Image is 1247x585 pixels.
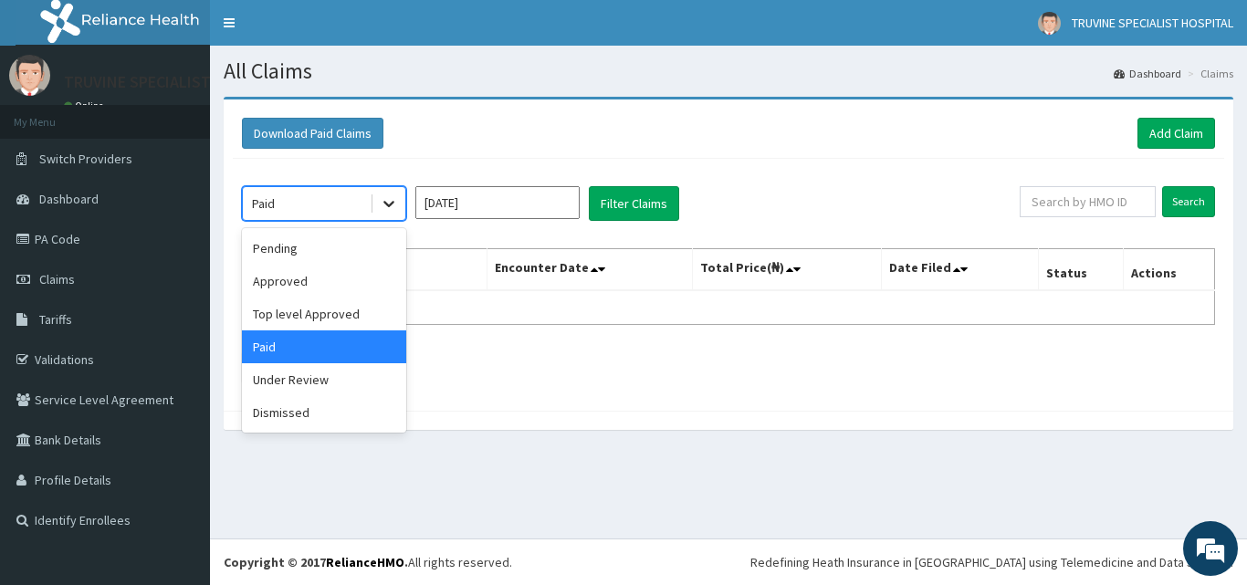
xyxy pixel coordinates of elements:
h1: All Claims [224,59,1233,83]
button: Download Paid Claims [242,118,383,149]
div: Paid [252,194,275,213]
th: Encounter Date [487,249,692,291]
th: Status [1039,249,1124,291]
p: TRUVINE SPECIALIST HOSPITAL [64,74,286,90]
textarea: Type your message and hit 'Enter' [9,391,348,454]
div: Paid [242,330,406,363]
span: Claims [39,271,75,287]
span: TRUVINE SPECIALIST HOSPITAL [1072,15,1233,31]
strong: Copyright © 2017 . [224,554,408,570]
input: Select Month and Year [415,186,580,219]
a: Dashboard [1114,66,1181,81]
div: Pending [242,232,406,265]
div: Approved [242,265,406,298]
footer: All rights reserved. [210,538,1247,585]
a: RelianceHMO [326,554,404,570]
div: Under Review [242,363,406,396]
div: Redefining Heath Insurance in [GEOGRAPHIC_DATA] using Telemedicine and Data Science! [750,553,1233,571]
div: Dismissed [242,396,406,429]
th: Actions [1123,249,1214,291]
span: Tariffs [39,311,72,328]
img: User Image [1038,12,1061,35]
a: Add Claim [1137,118,1215,149]
img: d_794563401_company_1708531726252_794563401 [34,91,74,137]
img: User Image [9,55,50,96]
span: Dashboard [39,191,99,207]
input: Search by HMO ID [1020,186,1156,217]
div: Chat with us now [95,102,307,126]
input: Search [1162,186,1215,217]
a: Online [64,99,108,112]
button: Filter Claims [589,186,679,221]
span: We're online! [106,176,252,360]
div: Minimize live chat window [299,9,343,53]
li: Claims [1183,66,1233,81]
span: Switch Providers [39,151,132,167]
div: Top level Approved [242,298,406,330]
th: Date Filed [882,249,1039,291]
th: Total Price(₦) [692,249,882,291]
